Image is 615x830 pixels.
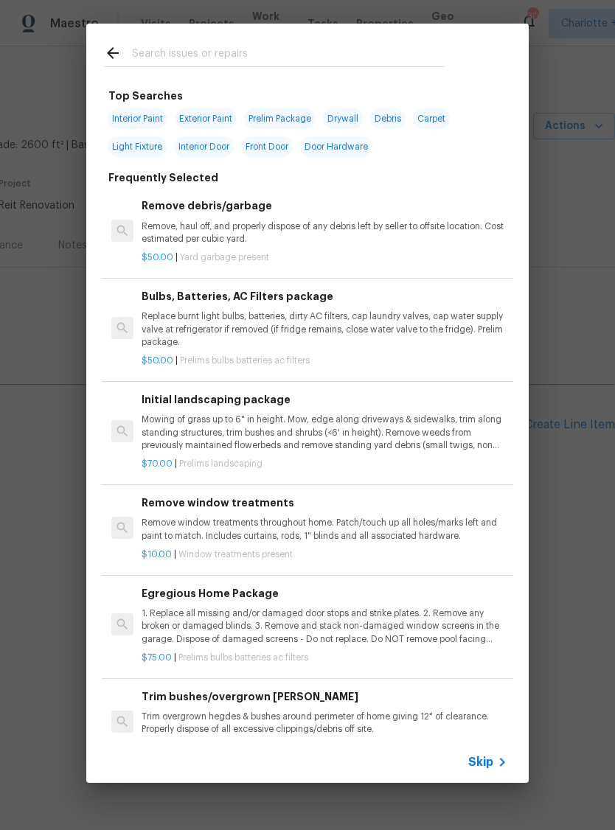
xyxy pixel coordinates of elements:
span: Front Door [241,136,293,157]
span: Interior Paint [108,108,167,129]
h6: Remove debris/garbage [142,198,507,214]
p: Trim overgrown hegdes & bushes around perimeter of home giving 12" of clearance. Properly dispose... [142,711,507,736]
span: Exterior Paint [175,108,237,129]
span: Skip [468,755,493,770]
span: $50.00 [142,356,173,365]
span: Debris [370,108,406,129]
p: | [142,652,507,664]
h6: Initial landscaping package [142,391,507,408]
h6: Frequently Selected [108,170,218,186]
h6: Trim bushes/overgrown [PERSON_NAME] [142,688,507,705]
span: Prelims bulbs batteries ac filters [180,356,310,365]
h6: Egregious Home Package [142,585,507,601]
span: $75.00 [142,653,172,662]
span: $50.00 [142,253,173,262]
p: Mowing of grass up to 6" in height. Mow, edge along driveways & sidewalks, trim along standing st... [142,414,507,451]
span: Interior Door [174,136,234,157]
span: $10.00 [142,550,172,559]
span: Prelim Package [244,108,316,129]
h6: Remove window treatments [142,495,507,511]
p: 1. Replace all missing and/or damaged door stops and strike plates. 2. Remove any broken or damag... [142,607,507,645]
p: | [142,458,507,470]
span: Carpet [413,108,450,129]
span: Yard garbage present [180,253,269,262]
p: | [142,355,507,367]
span: $70.00 [142,459,173,468]
span: Light Fixture [108,136,167,157]
p: | [142,251,507,264]
h6: Top Searches [108,88,183,104]
span: Window treatments present [178,550,293,559]
p: Replace burnt light bulbs, batteries, dirty AC filters, cap laundry valves, cap water supply valv... [142,310,507,348]
span: Prelims landscaping [179,459,263,468]
span: Prelims bulbs batteries ac filters [178,653,308,662]
h6: Bulbs, Batteries, AC Filters package [142,288,507,304]
p: | [142,548,507,561]
p: Remove window treatments throughout home. Patch/touch up all holes/marks left and paint to match.... [142,517,507,542]
span: Drywall [323,108,363,129]
p: Remove, haul off, and properly dispose of any debris left by seller to offsite location. Cost est... [142,220,507,245]
span: Door Hardware [300,136,372,157]
input: Search issues or repairs [132,44,445,66]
